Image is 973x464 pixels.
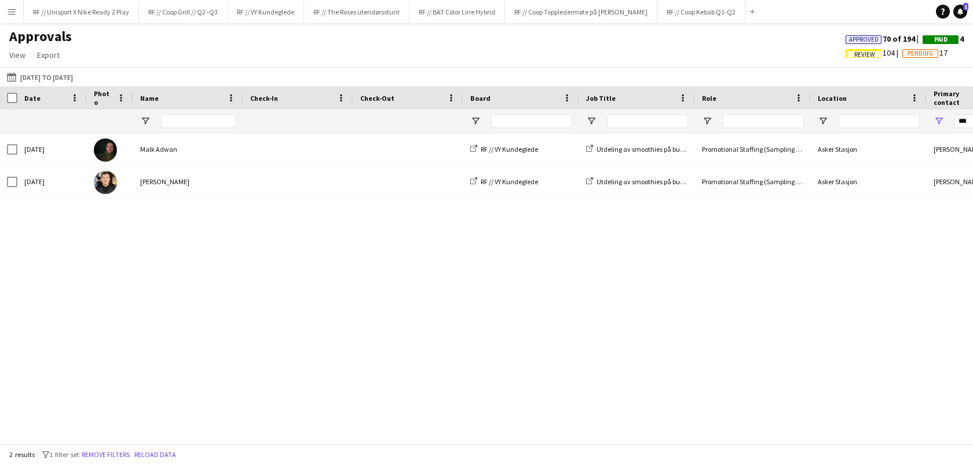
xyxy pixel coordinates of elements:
span: 70 of 194 [846,34,923,44]
a: Utdeling av smoothies på buss for tog [586,145,705,154]
div: Asker Stasjon [811,166,927,198]
div: Promotional Staffing (Sampling Staff) [695,133,811,165]
span: RF // VY Kundeglede [481,145,538,154]
button: Open Filter Menu [818,116,828,126]
span: Primary contact [934,89,973,107]
a: View [5,48,30,63]
a: RF // VY Kundeglede [470,145,538,154]
span: 104 [846,48,902,58]
button: RF // BAT Color Line Hybrid [409,1,505,23]
button: Open Filter Menu [934,116,944,126]
button: [DATE] to [DATE] [5,70,75,84]
input: Job Title Filter Input [607,114,688,128]
button: RF // Unisport X Nike Ready 2 Play [24,1,139,23]
input: Location Filter Input [839,114,920,128]
span: Paid [934,36,948,43]
span: Utdeling av smoothies på buss for tog [597,177,705,186]
span: Job Title [586,94,616,103]
a: Utdeling av smoothies på buss for tog [586,177,705,186]
button: RF // Coop Grill // Q2 -Q3 [139,1,228,23]
span: Location [818,94,847,103]
a: RF // VY Kundeglede [470,177,538,186]
span: Check-Out [360,94,394,103]
span: Approved [849,36,879,43]
span: Review [854,51,875,59]
div: [PERSON_NAME] [133,166,243,198]
span: 17 [902,48,948,58]
span: Export [37,50,60,60]
span: Name [140,94,159,103]
button: Open Filter Menu [470,116,481,126]
div: Asker Stasjon [811,133,927,165]
button: Open Filter Menu [586,116,597,126]
span: View [9,50,25,60]
a: Export [32,48,64,63]
span: Utdeling av smoothies på buss for tog [597,145,705,154]
input: Name Filter Input [161,114,236,128]
span: 1 [963,3,968,10]
div: [DATE] [17,166,87,198]
button: Remove filters [79,448,132,461]
div: [DATE] [17,133,87,165]
img: Ishak Kayabasi [94,171,117,194]
span: Date [24,94,41,103]
span: Photo [94,89,112,107]
button: Reload data [132,448,178,461]
span: 4 [923,34,964,44]
input: Role Filter Input [723,114,804,128]
input: Board Filter Input [491,114,572,128]
button: RF // Coop Kebab Q1-Q2 [657,1,745,23]
button: Open Filter Menu [702,116,712,126]
span: Role [702,94,716,103]
span: Pending [908,50,933,57]
div: Promotional Staffing (Sampling Staff) [695,166,811,198]
button: RF // VY Kundeglede [228,1,304,23]
span: Check-In [250,94,278,103]
a: 1 [953,5,967,19]
span: Board [470,94,491,103]
button: Open Filter Menu [140,116,151,126]
span: RF // VY Kundeglede [481,177,538,186]
button: RF // The Roses utendørsstunt [304,1,409,23]
div: Malk Adwan [133,133,243,165]
span: 1 filter set [49,450,79,459]
img: Malk Adwan [94,138,117,162]
button: RF // Coop Toppledermøte på [PERSON_NAME] [505,1,657,23]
